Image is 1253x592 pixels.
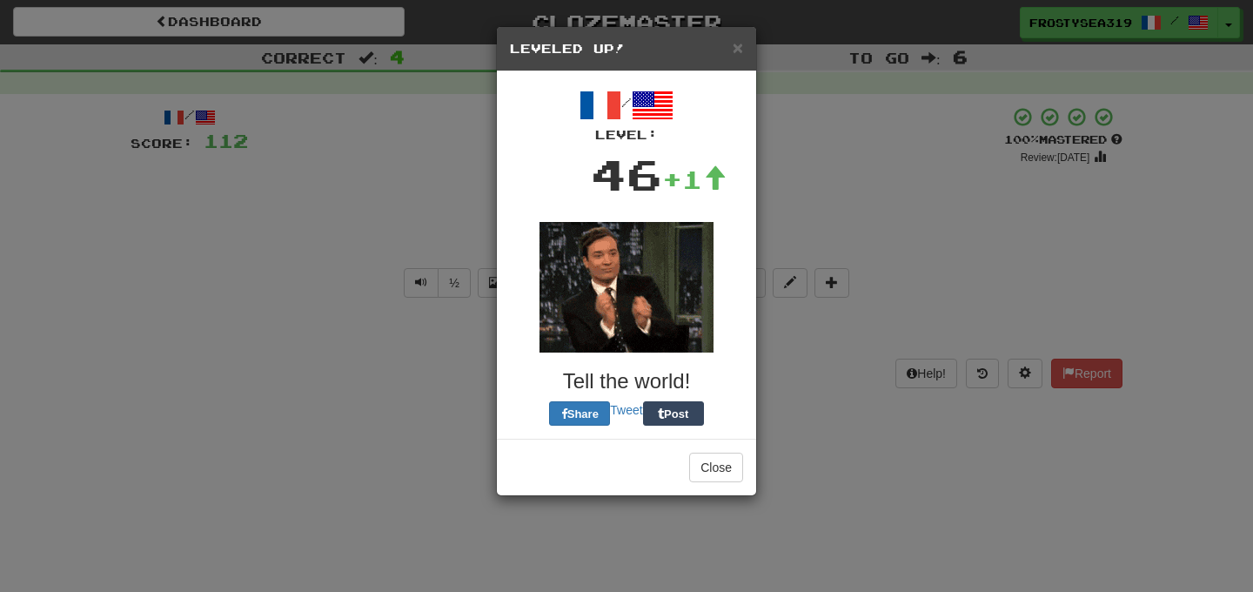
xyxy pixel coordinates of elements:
h5: Leveled Up! [510,40,743,57]
h3: Tell the world! [510,370,743,393]
button: Close [689,453,743,482]
div: / [510,84,743,144]
div: +1 [662,162,727,197]
div: 46 [591,144,662,205]
img: fallon-a20d7af9049159056f982dd0e4b796b9edb7b1d2ba2b0a6725921925e8bac842.gif [539,222,714,353]
button: Share [549,401,610,426]
button: Post [643,401,704,426]
button: Close [733,38,743,57]
div: Level: [510,126,743,144]
a: Tweet [610,403,642,417]
span: × [733,37,743,57]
